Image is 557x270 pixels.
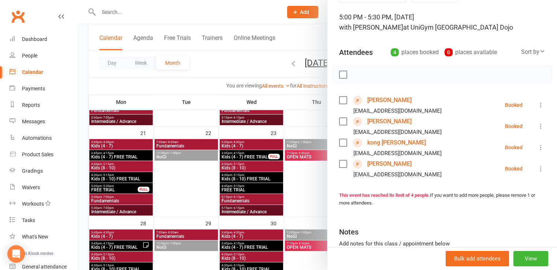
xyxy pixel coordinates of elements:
[505,124,523,129] div: Booked
[22,86,45,91] div: Payments
[22,69,43,75] div: Calendar
[505,102,523,108] div: Booked
[22,234,48,240] div: What's New
[505,166,523,171] div: Booked
[22,53,37,59] div: People
[22,264,67,270] div: General attendance
[353,127,442,137] div: [EMAIL_ADDRESS][DOMAIN_NAME]
[446,251,509,266] button: Bulk add attendees
[22,217,35,223] div: Tasks
[22,36,47,42] div: Dashboard
[10,48,77,64] a: People
[10,179,77,196] a: Waivers
[10,146,77,163] a: Product Sales
[22,135,52,141] div: Automations
[10,113,77,130] a: Messages
[10,212,77,229] a: Tasks
[10,163,77,179] a: Gradings
[10,64,77,80] a: Calendar
[10,130,77,146] a: Automations
[22,168,43,174] div: Gradings
[339,192,430,198] strong: This event has reached its limit of 4 people.
[339,47,373,57] div: Attendees
[353,170,442,179] div: [EMAIL_ADDRESS][DOMAIN_NAME]
[367,158,412,170] a: [PERSON_NAME]
[7,245,25,263] div: Open Intercom Messenger
[9,7,27,26] a: Clubworx
[10,229,77,245] a: What's New
[445,47,497,57] div: places available
[10,31,77,48] a: Dashboard
[22,201,44,207] div: Workouts
[10,97,77,113] a: Reports
[505,145,523,150] div: Booked
[10,80,77,97] a: Payments
[521,47,545,57] div: Sort by
[367,94,412,106] a: [PERSON_NAME]
[403,23,513,31] span: at UniGym [GEOGRAPHIC_DATA] Dojo
[339,239,545,248] div: Add notes for this class / appointment below
[22,119,45,124] div: Messages
[339,192,545,207] div: If you want to add more people, please remove 1 or more attendees.
[339,12,545,33] div: 5:00 PM - 5:30 PM, [DATE]
[513,251,548,266] button: View
[22,184,40,190] div: Waivers
[353,149,442,158] div: [EMAIL_ADDRESS][DOMAIN_NAME]
[367,137,426,149] a: kong [PERSON_NAME]
[22,102,40,108] div: Reports
[391,48,399,56] div: 4
[22,151,53,157] div: Product Sales
[10,196,77,212] a: Workouts
[445,48,453,56] div: 0
[339,227,359,237] div: Notes
[367,116,412,127] a: [PERSON_NAME]
[339,23,403,31] span: with [PERSON_NAME]
[353,106,442,116] div: [EMAIL_ADDRESS][DOMAIN_NAME]
[391,47,439,57] div: places booked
